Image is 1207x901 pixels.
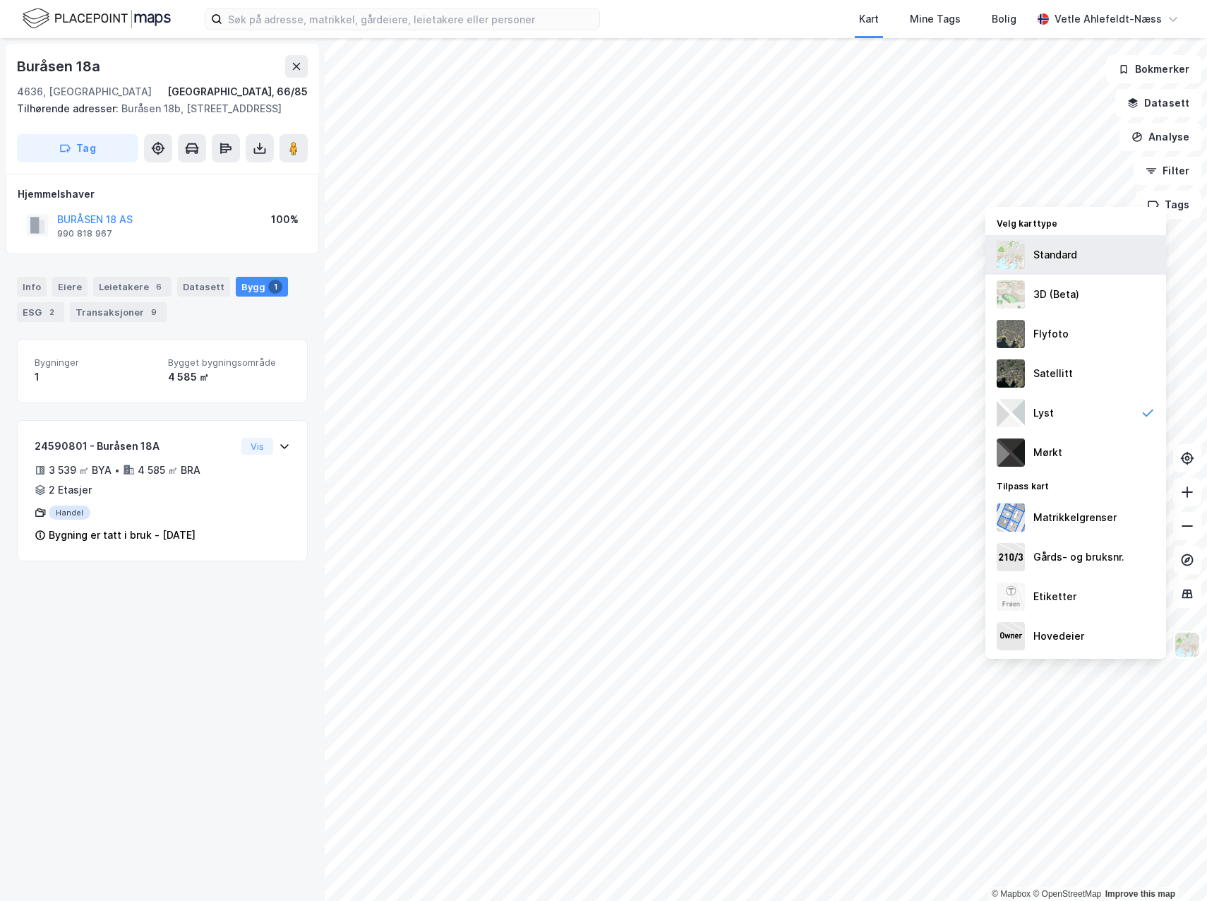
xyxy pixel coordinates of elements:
[138,462,200,479] div: 4 585 ㎡ BRA
[997,503,1025,532] img: cadastreBorders.cfe08de4b5ddd52a10de.jpeg
[35,357,157,369] span: Bygninger
[49,462,112,479] div: 3 539 ㎡ BYA
[1174,631,1201,658] img: Z
[17,302,64,322] div: ESG
[23,6,171,31] img: logo.f888ab2527a4732fd821a326f86c7f29.svg
[271,211,299,228] div: 100%
[35,369,157,386] div: 1
[236,277,288,297] div: Bygg
[268,280,282,294] div: 1
[997,241,1025,269] img: Z
[985,210,1166,235] div: Velg karttype
[859,11,879,28] div: Kart
[17,83,152,100] div: 4636, [GEOGRAPHIC_DATA]
[168,357,290,369] span: Bygget bygningsområde
[17,55,103,78] div: Buråsen 18a
[70,302,167,322] div: Transaksjoner
[992,889,1031,899] a: Mapbox
[35,438,236,455] div: 24590801 - Buråsen 18A
[1033,326,1069,342] div: Flyfoto
[997,280,1025,309] img: Z
[1136,833,1207,901] iframe: Chat Widget
[17,100,296,117] div: Buråsen 18b, [STREET_ADDRESS]
[57,228,112,239] div: 990 818 967
[1119,123,1201,151] button: Analyse
[1033,365,1073,382] div: Satellitt
[997,320,1025,348] img: Z
[1033,628,1084,645] div: Hovedeier
[1033,286,1079,303] div: 3D (Beta)
[177,277,230,297] div: Datasett
[44,305,59,319] div: 2
[1033,405,1054,422] div: Lyst
[997,583,1025,611] img: Z
[17,102,121,114] span: Tilhørende adresser:
[1106,55,1201,83] button: Bokmerker
[1033,588,1076,605] div: Etiketter
[241,438,273,455] button: Vis
[997,622,1025,650] img: majorOwner.b5e170eddb5c04bfeeff.jpeg
[992,11,1016,28] div: Bolig
[997,543,1025,571] img: cadastreKeys.547ab17ec502f5a4ef2b.jpeg
[997,399,1025,427] img: luj3wr1y2y3+OchiMxRmMxRlscgabnMEmZ7DJGWxyBpucwSZnsMkZbHIGm5zBJmewyRlscgabnMEmZ7DJGWxyBpucwSZnsMkZ...
[17,277,47,297] div: Info
[1033,549,1124,566] div: Gårds- og bruksnr.
[1115,89,1201,117] button: Datasett
[1033,246,1077,263] div: Standard
[997,359,1025,388] img: 9k=
[910,11,961,28] div: Mine Tags
[1055,11,1162,28] div: Vetle Ahlefeldt-Næss
[1105,889,1175,899] a: Improve this map
[985,472,1166,498] div: Tilpass kart
[168,369,290,386] div: 4 585 ㎡
[1136,833,1207,901] div: Kontrollprogram for chat
[93,277,172,297] div: Leietakere
[18,186,307,203] div: Hjemmelshaver
[1033,444,1062,461] div: Mørkt
[1134,157,1201,185] button: Filter
[1033,509,1117,526] div: Matrikkelgrenser
[152,280,166,294] div: 6
[49,527,196,544] div: Bygning er tatt i bruk - [DATE]
[49,482,92,499] div: 2 Etasjer
[167,83,308,100] div: [GEOGRAPHIC_DATA], 66/85
[222,8,599,30] input: Søk på adresse, matrikkel, gårdeiere, leietakere eller personer
[997,438,1025,467] img: nCdM7BzjoCAAAAAElFTkSuQmCC
[147,305,161,319] div: 9
[17,134,138,162] button: Tag
[52,277,88,297] div: Eiere
[1136,191,1201,219] button: Tags
[114,465,120,476] div: •
[1033,889,1101,899] a: OpenStreetMap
